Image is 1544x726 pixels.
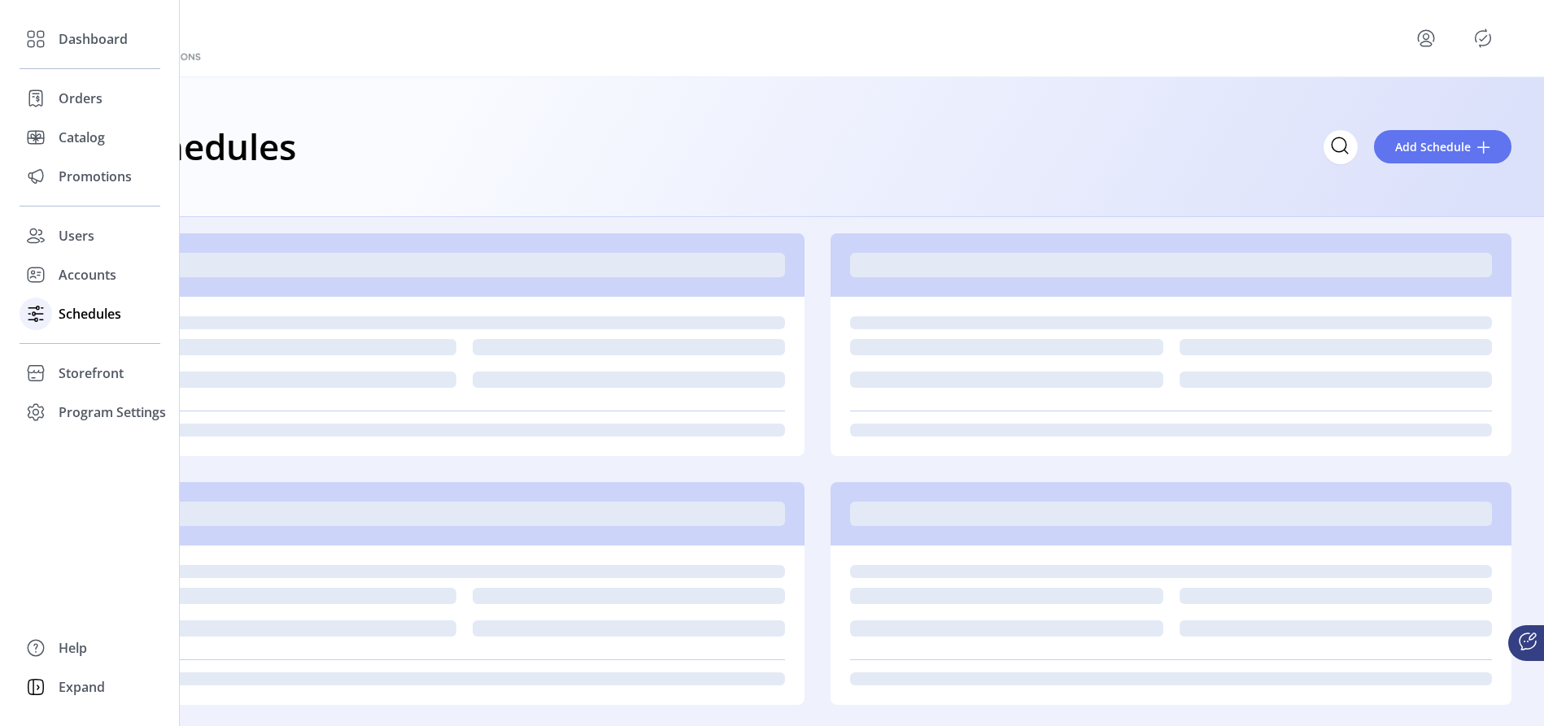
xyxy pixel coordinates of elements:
span: Schedules [59,304,121,324]
span: Program Settings [59,402,166,422]
button: menu [1413,25,1439,51]
span: Expand [59,677,105,697]
h1: Schedules [124,118,296,175]
button: Publisher Panel [1470,25,1496,51]
span: Promotions [59,167,132,186]
span: Catalog [59,128,105,147]
input: Search [1324,130,1358,164]
span: Storefront [59,363,124,383]
button: Add Schedule [1374,130,1511,163]
span: Dashboard [59,29,128,49]
span: Users [59,226,94,246]
span: Help [59,638,87,658]
span: Orders [59,89,102,108]
span: Accounts [59,265,116,285]
span: Add Schedule [1395,138,1471,155]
